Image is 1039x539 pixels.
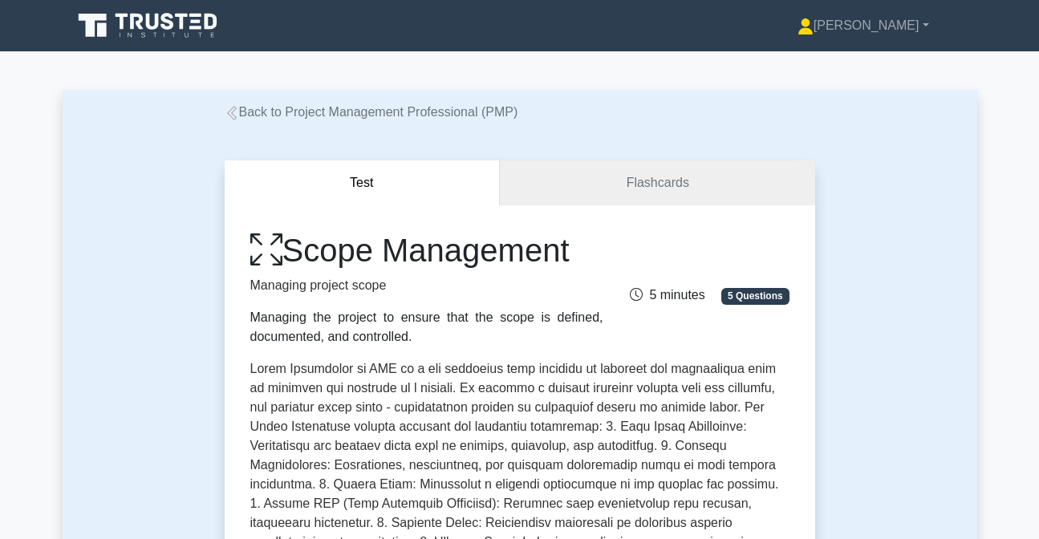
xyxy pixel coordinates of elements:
[250,276,603,295] p: Managing project scope
[759,10,968,42] a: [PERSON_NAME]
[225,105,518,119] a: Back to Project Management Professional (PMP)
[250,231,603,269] h1: Scope Management
[225,160,501,206] button: Test
[500,160,814,206] a: Flashcards
[250,308,603,346] div: Managing the project to ensure that the scope is defined, documented, and controlled.
[721,288,789,304] span: 5 Questions
[630,288,704,302] span: 5 minutes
